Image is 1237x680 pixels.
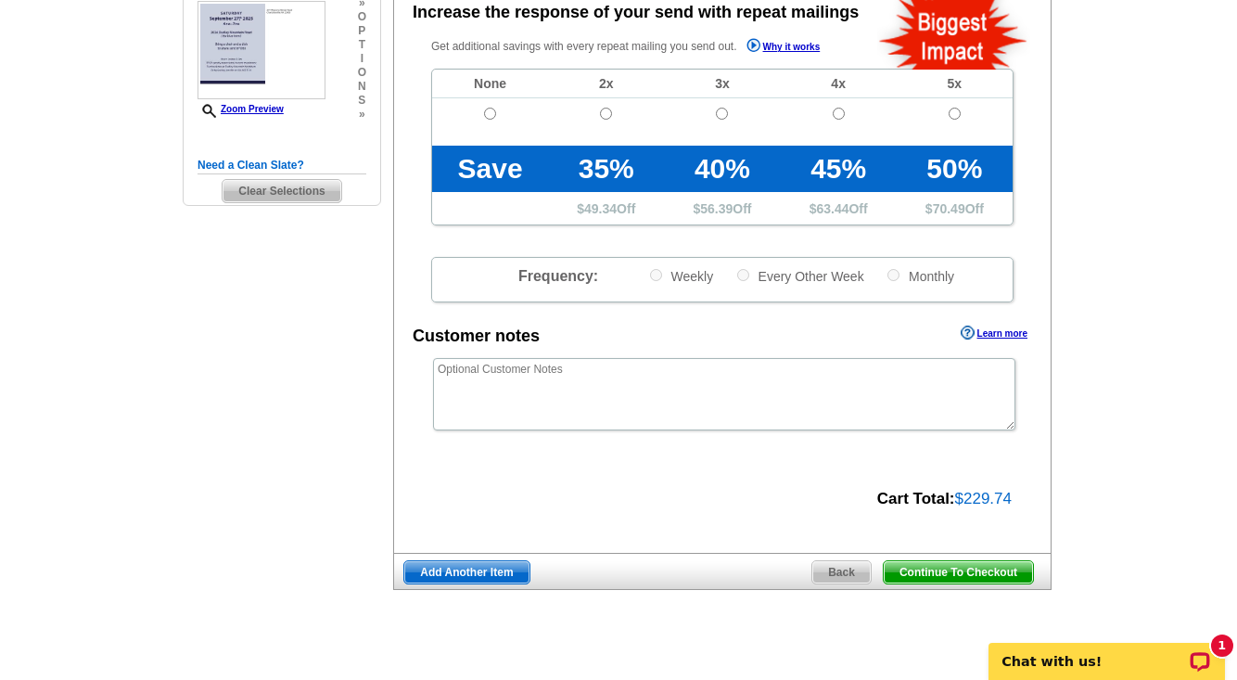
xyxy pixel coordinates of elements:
[664,70,780,98] td: 3x
[548,70,664,98] td: 2x
[664,192,780,225] td: $ Off
[358,52,366,66] span: i
[781,70,897,98] td: 4x
[961,326,1027,340] a: Learn more
[584,201,617,216] span: 49.34
[897,192,1013,225] td: $ Off
[431,36,860,58] p: Get additional savings with every repeat mailing you send out.
[223,180,340,202] span: Clear Selections
[358,24,366,38] span: p
[955,490,1012,507] span: $229.74
[897,146,1013,192] td: 50%
[358,38,366,52] span: t
[700,201,733,216] span: 56.39
[358,10,366,24] span: o
[884,561,1033,584] span: Continue To Checkout
[404,561,529,584] span: Add Another Item
[781,192,897,225] td: $ Off
[198,157,366,174] h5: Need a Clean Slate?
[198,1,325,99] img: small-thumb.jpg
[358,66,366,80] span: o
[887,269,899,281] input: Monthly
[548,192,664,225] td: $ Off
[648,267,714,285] label: Weekly
[518,268,598,284] span: Frequency:
[664,146,780,192] td: 40%
[737,269,749,281] input: Every Other Week
[811,560,872,584] a: Back
[650,269,662,281] input: Weekly
[735,267,864,285] label: Every Other Week
[812,561,871,584] span: Back
[746,38,821,58] a: Why it works
[403,560,529,584] a: Add Another Item
[976,622,1237,680] iframe: LiveChat chat widget
[933,201,965,216] span: 70.49
[358,108,366,122] span: »
[358,94,366,108] span: s
[897,70,1013,98] td: 5x
[358,80,366,94] span: n
[816,201,848,216] span: 63.44
[886,267,954,285] label: Monthly
[781,146,897,192] td: 45%
[432,70,548,98] td: None
[877,490,955,507] strong: Cart Total:
[432,146,548,192] td: Save
[548,146,664,192] td: 35%
[198,104,284,114] a: Zoom Preview
[413,324,540,349] div: Customer notes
